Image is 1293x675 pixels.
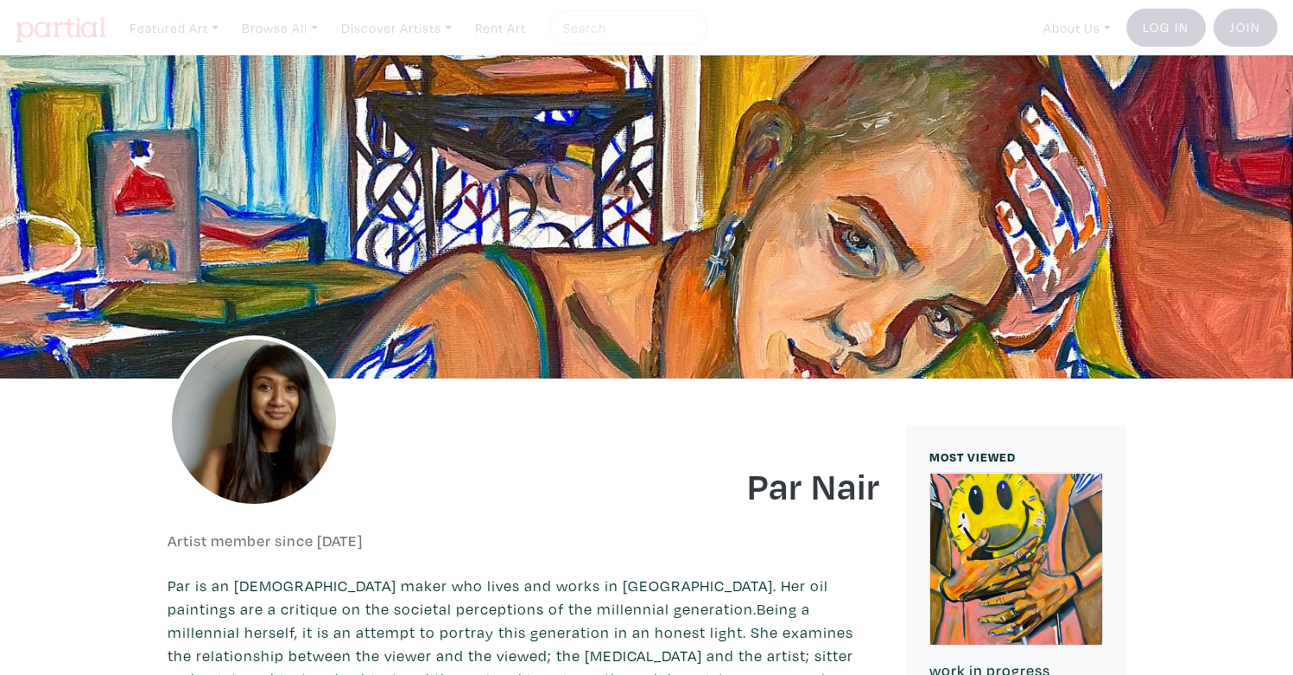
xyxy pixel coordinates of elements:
[1126,9,1206,47] a: Log In
[122,10,226,46] a: Featured Art
[561,17,691,39] input: Search
[1214,9,1277,47] a: Join
[168,532,363,551] h6: Artist member since [DATE]
[536,462,880,508] h1: Par Nair
[168,335,340,508] img: phpThumb.php
[467,10,534,46] a: Rent Art
[333,10,460,46] a: Discover Artists
[929,449,1016,465] small: MOST VIEWED
[1036,10,1119,46] a: About Us
[234,10,326,46] a: Browse All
